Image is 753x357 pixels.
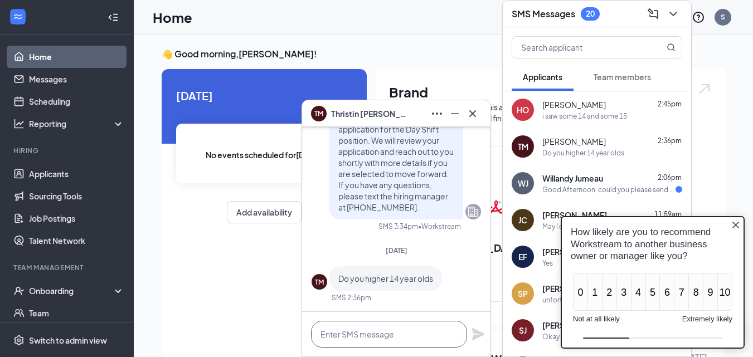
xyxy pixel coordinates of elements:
a: Scheduling [29,90,124,113]
div: TM [518,141,528,152]
svg: UserCheck [13,285,25,296]
div: SMS 3:34pm [378,222,418,231]
div: Okay thank you I'll be there at the scheduled time [542,332,676,341]
div: Team Management [13,263,122,272]
div: May I come in [DATE]? [542,222,609,231]
span: Willandy Jumeau [542,173,603,184]
span: [PERSON_NAME] [542,209,607,221]
span: [PERSON_NAME] [542,320,607,331]
span: [DATE] [176,87,352,104]
span: No events scheduled for [DATE] . [206,149,323,161]
h1: Brand [389,82,712,101]
svg: ChevronDown [667,7,680,21]
div: JC [518,214,527,226]
div: TM [315,277,324,287]
div: Do you higher 14 year olds [542,148,624,158]
a: Sourcing Tools [29,185,124,207]
svg: ComposeMessage [647,7,660,21]
span: 2:06pm [658,173,682,182]
svg: WorkstreamLogo [12,11,23,22]
div: Hiring [13,146,122,155]
span: 2:45pm [658,100,682,108]
a: Applicants [29,163,124,185]
span: Do you higher 14 year olds [338,273,433,283]
span: [PERSON_NAME] [542,99,606,110]
h3: 👋 Good morning, [PERSON_NAME] ! [162,48,725,60]
svg: Settings [13,335,25,346]
div: WJ [518,178,528,189]
a: Messages [29,68,124,90]
span: 2:36pm [658,136,682,145]
a: Team [29,302,124,324]
span: • Workstream [418,222,461,231]
span: Applicants [523,72,562,82]
button: Ellipses [428,105,446,123]
button: Add availability [227,201,302,223]
h1: Home [153,8,192,27]
button: ChevronDown [664,5,682,23]
button: ComposeMessage [644,5,662,23]
div: Onboarding [29,285,115,296]
div: i saw some 14 and some 15 [542,111,627,121]
a: Talent Network [29,229,124,252]
span: Thank you for completing your application for the Day Shift position. We will review your applica... [338,113,454,212]
a: Job Postings [29,207,124,229]
span: Team members [594,72,651,82]
span: Thristin [PERSON_NAME] [331,107,409,120]
div: unfortunately [DATE] is too soon, but [DATE] - [DATE] will be great [542,295,676,305]
span: [DATE] [386,246,407,255]
button: Minimize [446,105,464,123]
svg: Company [467,205,480,218]
div: S [721,12,725,22]
div: Reporting [29,118,125,129]
div: SJ [519,325,527,336]
svg: Cross [466,107,479,120]
svg: Collapse [108,12,119,23]
svg: MagnifyingGlass [667,43,676,52]
svg: Ellipses [430,107,444,120]
input: Search applicant [512,37,644,58]
div: EF [518,251,527,262]
button: Cross [464,105,482,123]
div: SMS 2:36pm [332,293,371,302]
iframe: Sprig User Feedback Dialog [552,207,753,357]
svg: Plane [472,327,485,341]
div: Yes [542,258,553,268]
span: [PERSON_NAME] [542,246,607,257]
img: open.6027fd2a22e1237b5b06.svg [697,82,712,95]
svg: QuestionInfo [692,11,705,24]
div: Switch to admin view [29,335,107,346]
span: [PERSON_NAME] [542,136,606,147]
div: Good Afternoon, could you please send me another link to continue the application? [542,185,676,194]
div: HO [517,104,529,115]
div: 20 [586,9,595,18]
div: SP [518,288,528,299]
span: [PERSON_NAME] [542,283,607,294]
a: Home [29,46,124,68]
svg: Minimize [448,107,461,120]
svg: Analysis [13,118,25,129]
h3: SMS Messages [512,8,575,20]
